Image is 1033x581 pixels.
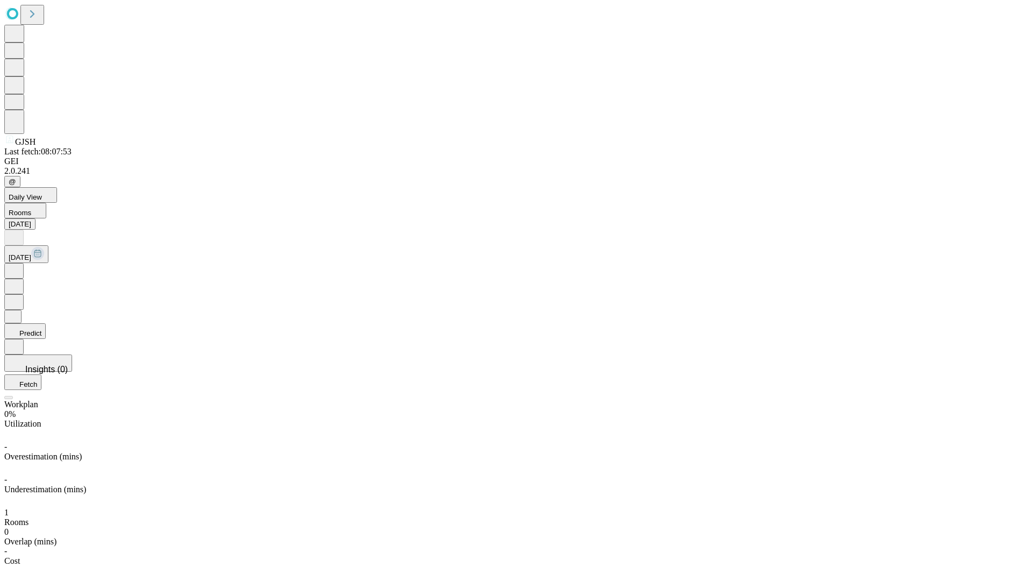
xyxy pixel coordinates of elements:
[4,176,20,187] button: @
[4,475,7,484] span: -
[4,419,41,428] span: Utilization
[4,374,41,390] button: Fetch
[4,203,46,218] button: Rooms
[4,400,38,409] span: Workplan
[4,485,86,494] span: Underestimation (mins)
[4,187,57,203] button: Daily View
[4,527,9,536] span: 0
[9,178,16,186] span: @
[4,452,82,461] span: Overestimation (mins)
[4,547,7,556] span: -
[9,209,31,217] span: Rooms
[4,157,1029,166] div: GEI
[4,166,1029,176] div: 2.0.241
[4,537,56,546] span: Overlap (mins)
[9,253,31,261] span: [DATE]
[4,355,72,372] button: Insights (0)
[4,409,16,419] span: 0%
[4,245,48,263] button: [DATE]
[4,508,9,517] span: 1
[15,137,36,146] span: GJSH
[4,518,29,527] span: Rooms
[4,442,7,451] span: -
[25,365,68,374] span: Insights (0)
[4,556,20,565] span: Cost
[4,323,46,339] button: Predict
[4,147,72,156] span: Last fetch: 08:07:53
[4,218,36,230] button: [DATE]
[9,193,42,201] span: Daily View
